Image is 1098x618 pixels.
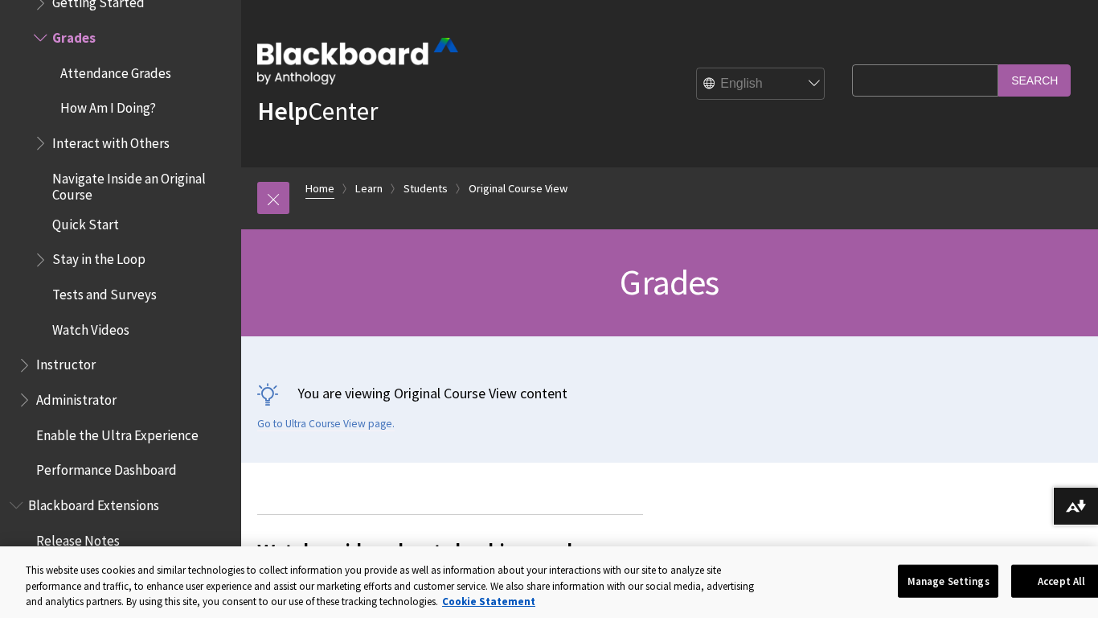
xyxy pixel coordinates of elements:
[442,595,535,608] a: More information about your privacy, opens in a new tab
[257,95,308,127] strong: Help
[355,179,383,199] a: Learn
[469,179,567,199] a: Original Course View
[620,260,719,304] span: Grades
[36,352,96,373] span: Instructor
[36,422,199,443] span: Enable the Ultra Experience
[52,281,157,303] span: Tests and Surveys
[404,179,448,199] a: Students
[36,457,177,479] span: Performance Dashboard
[305,179,334,199] a: Home
[52,316,129,338] span: Watch Videos
[36,527,120,549] span: Release Notes
[26,562,768,610] div: This website uses cookies and similar technologies to collect information you provide as well as ...
[257,534,643,568] span: Watch a video about checking grades
[257,38,458,84] img: Blackboard by Anthology
[36,386,117,408] span: Administrator
[60,60,171,81] span: Attendance Grades
[28,492,159,513] span: Blackboard Extensions
[257,417,395,431] a: Go to Ultra Course View page.
[697,68,826,101] select: Site Language Selector
[52,165,230,203] span: Navigate Inside an Original Course
[998,64,1071,96] input: Search
[52,246,145,268] span: Stay in the Loop
[60,94,156,116] span: How Am I Doing?
[52,24,96,46] span: Grades
[257,383,1082,403] p: You are viewing Original Course View content
[898,564,998,598] button: Manage Settings
[52,130,170,151] span: Interact with Others
[257,95,378,127] a: HelpCenter
[52,211,119,233] span: Quick Start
